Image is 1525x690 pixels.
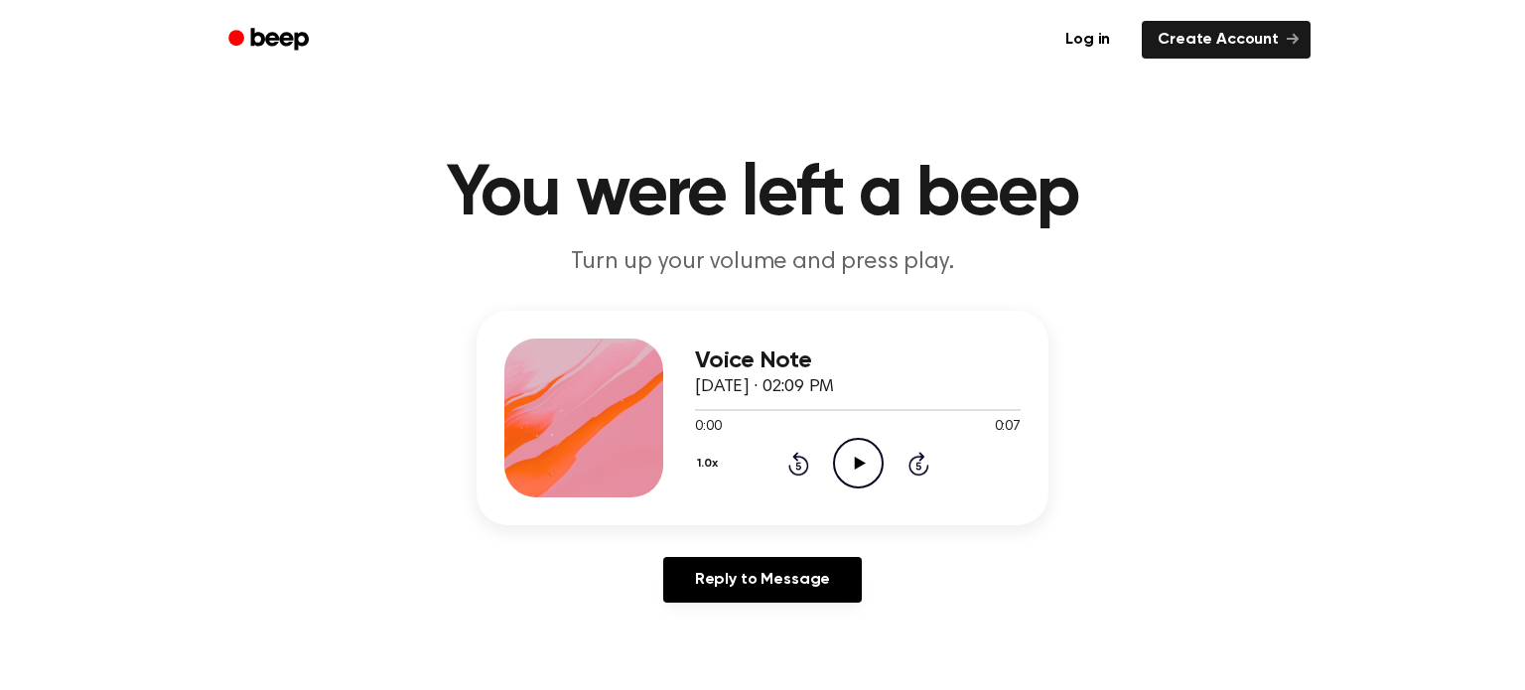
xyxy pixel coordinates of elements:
h3: Voice Note [695,347,1021,374]
button: 1.0x [695,447,725,481]
span: 0:00 [695,417,721,438]
a: Beep [214,21,327,60]
span: 0:07 [995,417,1021,438]
p: Turn up your volume and press play. [381,246,1144,279]
span: [DATE] · 02:09 PM [695,378,834,396]
a: Log in [1045,17,1130,63]
a: Reply to Message [663,557,862,603]
a: Create Account [1142,21,1311,59]
h1: You were left a beep [254,159,1271,230]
